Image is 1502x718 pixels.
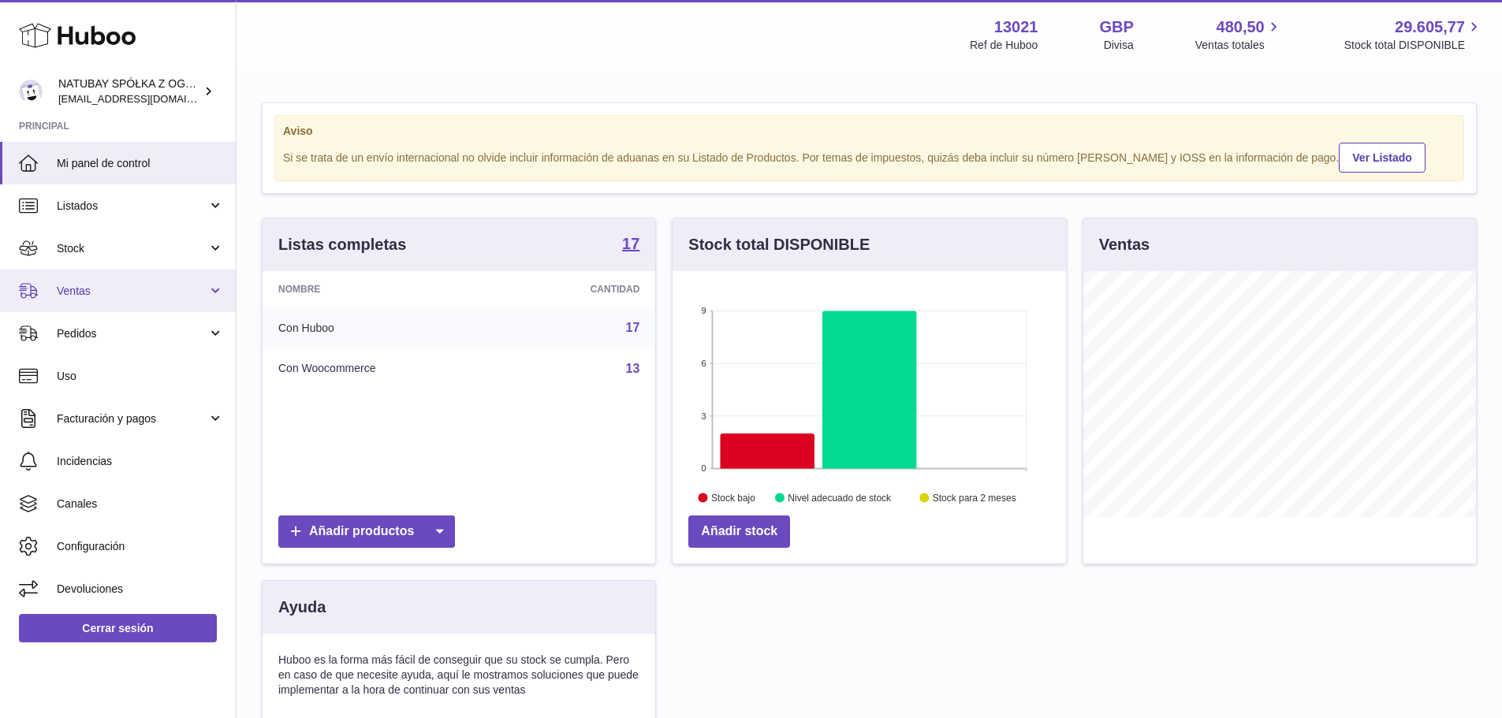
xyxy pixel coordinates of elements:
h3: Stock total DISPONIBLE [688,234,870,255]
text: 6 [702,359,706,368]
span: Uso [57,369,224,384]
span: Facturación y pagos [57,411,207,426]
text: 0 [702,463,706,473]
div: Si se trata de un envío internacional no olvide incluir información de aduanas en su Listado de P... [283,140,1455,173]
h3: Listas completas [278,234,406,255]
span: [EMAIL_ADDRESS][DOMAIN_NAME] [58,92,232,105]
text: 9 [702,306,706,315]
text: Nivel adecuado de stock [788,493,893,504]
a: 480,50 Ventas totales [1195,17,1283,53]
p: Huboo es la forma más fácil de conseguir que su stock se cumpla. Pero en caso de que necesite ayu... [278,653,639,698]
a: Añadir productos [278,515,455,548]
div: Divisa [1104,38,1134,53]
text: Stock bajo [711,493,755,504]
span: Canales [57,497,224,512]
span: 29.605,77 [1395,17,1465,38]
h3: Ventas [1099,234,1150,255]
strong: Aviso [283,124,1455,139]
td: Con Huboo [263,307,504,348]
span: Devoluciones [57,582,224,597]
a: Cerrar sesión [19,614,217,642]
h3: Ayuda [278,597,326,618]
strong: GBP [1099,17,1133,38]
text: Stock para 2 meses [933,493,1016,504]
text: 3 [702,411,706,421]
span: Ventas [57,284,207,299]
span: Mi panel de control [57,156,224,171]
a: 29.605,77 Stock total DISPONIBLE [1344,17,1483,53]
span: Stock total DISPONIBLE [1344,38,1483,53]
strong: 13021 [994,17,1038,38]
a: 13 [626,362,640,375]
span: Stock [57,241,207,256]
a: Ver Listado [1339,143,1425,173]
div: NATUBAY SPÓŁKA Z OGRANICZONĄ ODPOWIEDZIALNOŚCIĄ [58,76,200,106]
th: Cantidad [504,271,655,307]
span: 480,50 [1217,17,1265,38]
th: Nombre [263,271,504,307]
a: 17 [622,236,639,255]
a: 17 [626,321,640,334]
span: Configuración [57,539,224,554]
span: Pedidos [57,326,207,341]
span: Listados [57,199,207,214]
div: Ref de Huboo [970,38,1038,53]
strong: 17 [622,236,639,251]
span: Incidencias [57,454,224,469]
span: Ventas totales [1195,38,1283,53]
a: Añadir stock [688,515,790,548]
td: Con Woocommerce [263,348,504,389]
img: internalAdmin-13021@internal.huboo.com [19,80,43,103]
